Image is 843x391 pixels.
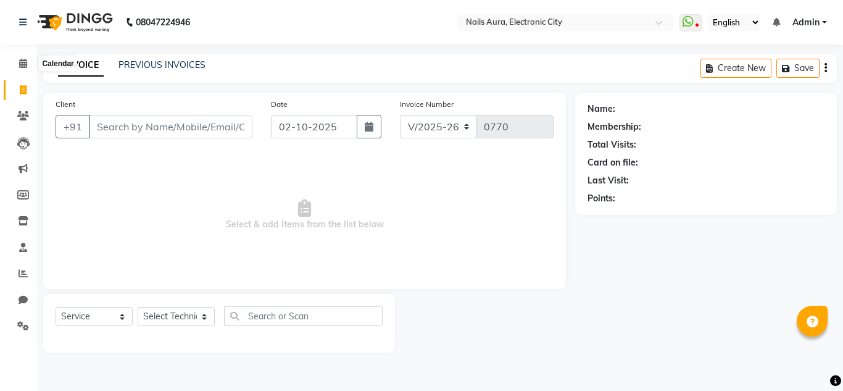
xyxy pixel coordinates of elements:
div: Name: [588,103,615,116]
div: Total Visits: [588,138,636,151]
div: Last Visit: [588,174,629,187]
span: Select & add items from the list below [56,153,554,277]
button: +91 [56,115,90,138]
label: Client [56,99,75,110]
div: Calendar [39,56,77,71]
button: Save [776,59,820,78]
button: Create New [700,59,771,78]
div: Card on file: [588,156,638,169]
a: PREVIOUS INVOICES [118,59,206,70]
div: Points: [588,192,615,205]
img: logo [31,5,116,40]
label: Invoice Number [400,99,454,110]
b: 08047224946 [136,5,190,40]
label: Date [271,99,288,110]
div: Membership: [588,120,641,133]
input: Search or Scan [224,306,383,326]
span: Admin [792,16,820,29]
input: Search by Name/Mobile/Email/Code [89,115,252,138]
